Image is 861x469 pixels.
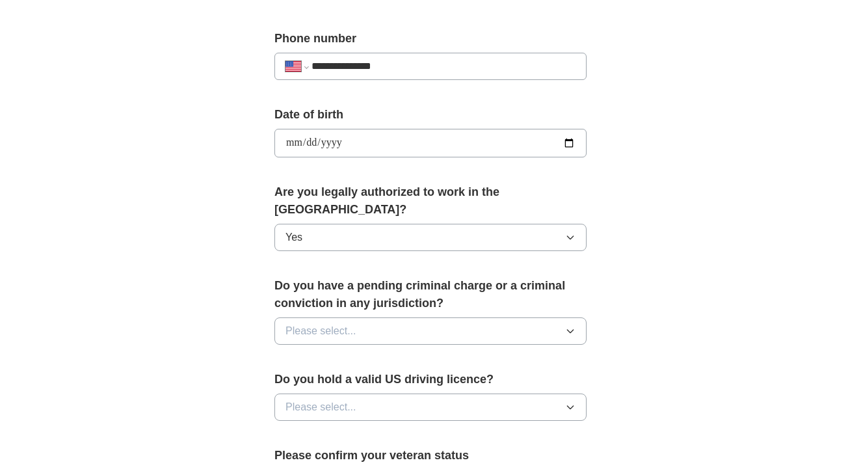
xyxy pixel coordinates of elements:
button: Yes [274,224,587,251]
button: Please select... [274,317,587,345]
span: Please select... [285,323,356,339]
label: Phone number [274,30,587,47]
label: Do you have a pending criminal charge or a criminal conviction in any jurisdiction? [274,277,587,312]
label: Please confirm your veteran status [274,447,587,464]
span: Please select... [285,399,356,415]
label: Date of birth [274,106,587,124]
label: Are you legally authorized to work in the [GEOGRAPHIC_DATA]? [274,183,587,219]
span: Yes [285,230,302,245]
label: Do you hold a valid US driving licence? [274,371,587,388]
button: Please select... [274,394,587,421]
